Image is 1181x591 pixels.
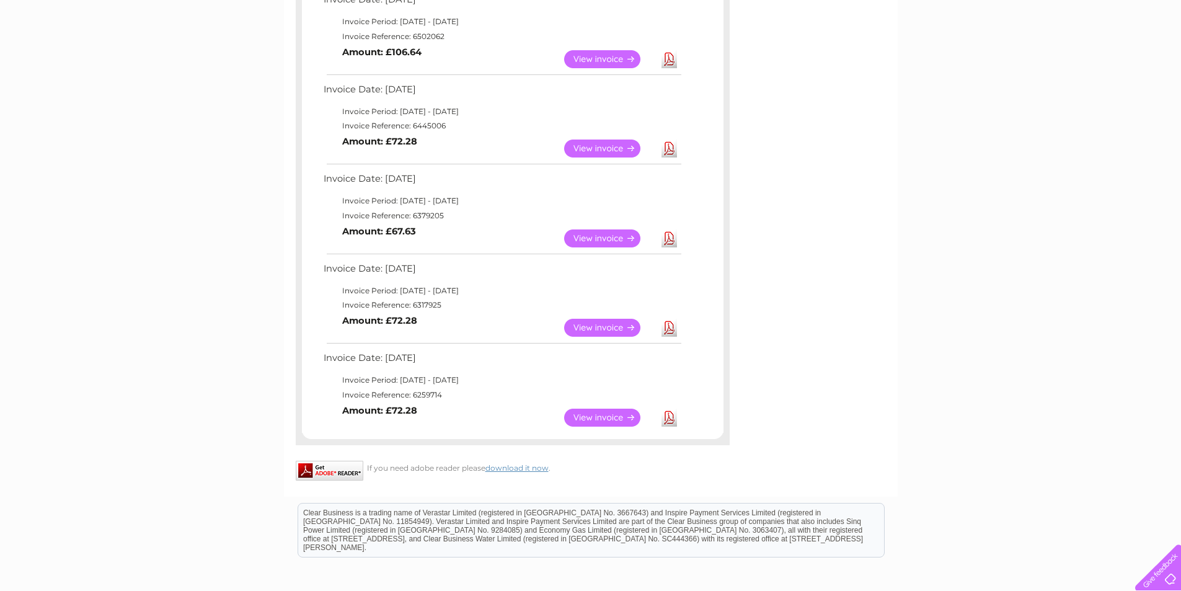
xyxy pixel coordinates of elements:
td: Invoice Date: [DATE] [321,171,683,193]
b: Amount: £67.63 [342,226,416,237]
td: Invoice Period: [DATE] - [DATE] [321,283,683,298]
a: Telecoms [1028,53,1066,62]
td: Invoice Period: [DATE] - [DATE] [321,104,683,119]
td: Invoice Reference: 6445006 [321,118,683,133]
td: Invoice Period: [DATE] - [DATE] [321,193,683,208]
a: View [564,140,655,158]
a: Download [661,229,677,247]
a: Download [661,140,677,158]
a: Water [963,53,986,62]
b: Amount: £106.64 [342,47,422,58]
a: Download [661,409,677,427]
td: Invoice Date: [DATE] [321,350,683,373]
b: Amount: £72.28 [342,315,417,326]
td: Invoice Reference: 6259714 [321,388,683,402]
td: Invoice Date: [DATE] [321,81,683,104]
b: Amount: £72.28 [342,405,417,416]
a: Contact [1099,53,1129,62]
td: Invoice Reference: 6502062 [321,29,683,44]
b: Amount: £72.28 [342,136,417,147]
a: download it now [485,463,549,473]
div: Clear Business is a trading name of Verastar Limited (registered in [GEOGRAPHIC_DATA] No. 3667643... [298,7,884,60]
td: Invoice Period: [DATE] - [DATE] [321,373,683,388]
a: Log out [1140,53,1169,62]
div: If you need adobe reader please . [296,461,730,473]
td: Invoice Reference: 6317925 [321,298,683,313]
td: Invoice Period: [DATE] - [DATE] [321,14,683,29]
a: Energy [994,53,1021,62]
td: Invoice Date: [DATE] [321,260,683,283]
a: Blog [1073,53,1091,62]
a: Download [661,50,677,68]
td: Invoice Reference: 6379205 [321,208,683,223]
a: View [564,50,655,68]
a: Download [661,319,677,337]
img: logo.png [42,32,105,70]
a: View [564,319,655,337]
a: View [564,409,655,427]
a: View [564,229,655,247]
a: 0333 014 3131 [947,6,1033,22]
